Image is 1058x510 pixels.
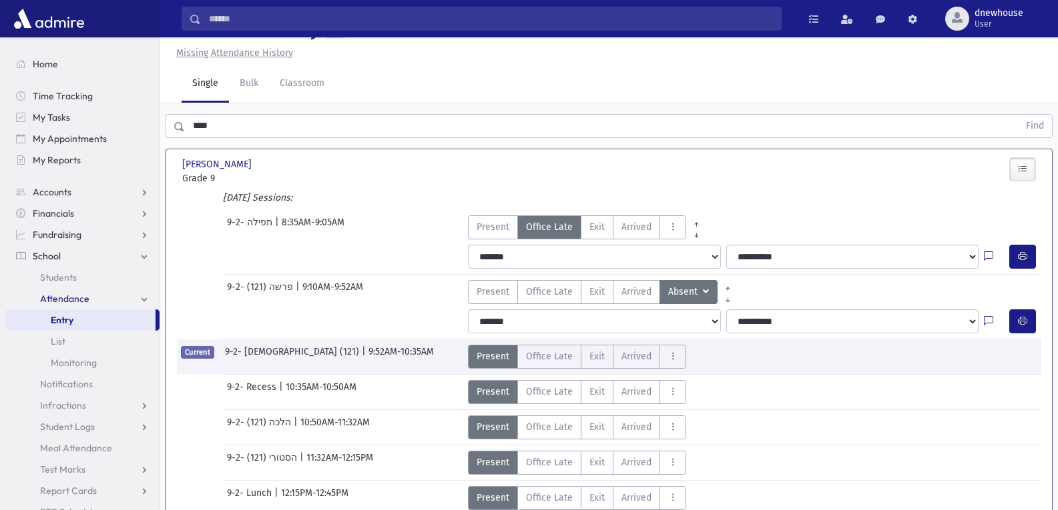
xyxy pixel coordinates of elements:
[269,65,335,103] a: Classroom
[5,107,160,128] a: My Tasks
[1018,115,1052,137] button: Find
[5,245,160,267] a: School
[33,207,74,219] span: Financials
[51,357,97,369] span: Monitoring
[225,345,362,369] span: 9-2- [DEMOGRAPHIC_DATA] (121)
[468,345,686,369] div: AttTypes
[526,385,573,399] span: Office Late
[5,373,160,395] a: Notifications
[182,171,314,185] span: Grade 9
[526,220,573,234] span: Office Late
[468,486,686,510] div: AttTypes
[589,349,605,363] span: Exit
[526,349,573,363] span: Office Late
[526,491,573,505] span: Office Late
[227,451,300,475] span: 9-2- הסטורי (121)
[5,128,160,149] a: My Appointments
[227,215,275,239] span: 9-2- תפילה
[468,215,707,239] div: AttTypes
[281,486,348,510] span: 12:15PM-12:45PM
[279,380,286,404] span: |
[229,65,269,103] a: Bulk
[227,486,274,510] span: 9-2- Lunch
[668,285,700,299] span: Absent
[300,451,306,475] span: |
[5,395,160,416] a: Infractions
[274,486,281,510] span: |
[181,346,214,359] span: Current
[468,451,686,475] div: AttTypes
[589,285,605,299] span: Exit
[5,181,160,203] a: Accounts
[182,65,229,103] a: Single
[589,220,605,234] span: Exit
[201,7,781,31] input: Search
[477,285,509,299] span: Present
[40,442,112,454] span: Meal Attendance
[40,421,95,433] span: Student Logs
[621,349,651,363] span: Arrived
[51,335,65,347] span: List
[40,485,97,497] span: Report Cards
[477,220,509,234] span: Present
[5,416,160,437] a: Student Logs
[33,133,107,145] span: My Appointments
[477,420,509,434] span: Present
[5,53,160,75] a: Home
[51,314,73,326] span: Entry
[33,250,61,262] span: School
[621,285,651,299] span: Arrived
[176,47,293,59] u: Missing Attendance History
[5,149,160,171] a: My Reports
[5,224,160,245] a: Fundraising
[526,285,573,299] span: Office Late
[40,399,86,411] span: Infractions
[589,455,605,469] span: Exit
[686,226,707,237] a: All Later
[477,385,509,399] span: Present
[659,280,718,304] button: Absent
[526,455,573,469] span: Office Late
[286,380,356,404] span: 10:35AM-10:50AM
[227,280,296,304] span: 9-2- פרשה (121)
[589,420,605,434] span: Exit
[368,345,434,369] span: 9:52AM-10:35AM
[477,349,509,363] span: Present
[5,331,160,352] a: List
[477,491,509,505] span: Present
[227,415,294,439] span: 9-2- הלכה (121)
[275,215,282,239] span: |
[40,378,93,390] span: Notifications
[33,90,93,102] span: Time Tracking
[5,437,160,459] a: Meal Attendance
[171,47,293,59] a: Missing Attendance History
[33,186,71,198] span: Accounts
[621,420,651,434] span: Arrived
[5,203,160,224] a: Financials
[227,380,279,404] span: 9-2- Recess
[621,455,651,469] span: Arrived
[11,5,87,32] img: AdmirePro
[302,280,363,304] span: 9:10AM-9:52AM
[477,455,509,469] span: Present
[294,415,300,439] span: |
[526,420,573,434] span: Office Late
[975,8,1023,19] span: dnewhouse
[5,459,160,480] a: Test Marks
[686,215,707,226] a: All Prior
[40,271,77,283] span: Students
[975,19,1023,29] span: User
[5,352,160,373] a: Monitoring
[282,215,344,239] span: 8:35AM-9:05AM
[33,58,58,70] span: Home
[5,309,156,331] a: Entry
[33,229,81,241] span: Fundraising
[468,280,738,304] div: AttTypes
[33,111,70,123] span: My Tasks
[468,415,686,439] div: AttTypes
[589,385,605,399] span: Exit
[306,451,373,475] span: 11:32AM-12:15PM
[182,157,254,171] span: [PERSON_NAME]
[621,220,651,234] span: Arrived
[5,288,160,309] a: Attendance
